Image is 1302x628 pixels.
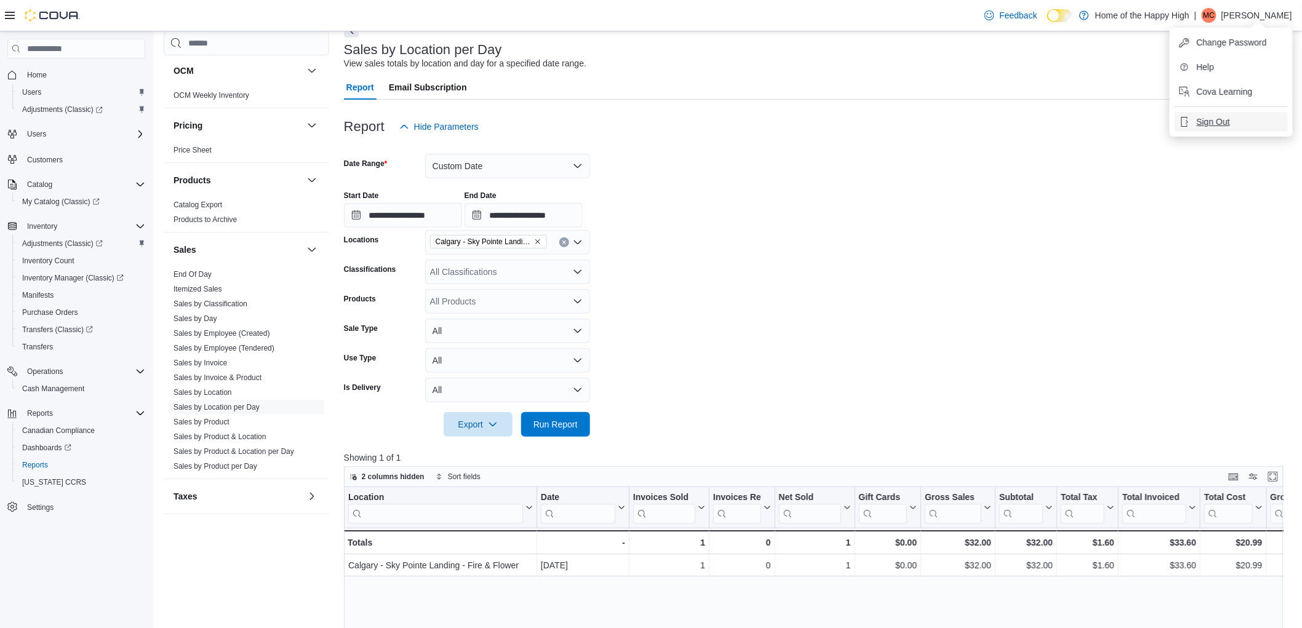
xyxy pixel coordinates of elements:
span: Purchase Orders [17,305,145,320]
div: $32.00 [999,558,1053,573]
button: Users [22,127,51,141]
button: Open list of options [573,267,583,277]
h3: Pricing [174,119,202,132]
label: Use Type [344,353,376,363]
span: Manifests [22,290,54,300]
span: Change Password [1197,36,1267,49]
span: Sales by Invoice [174,358,227,368]
span: MC [1204,8,1215,23]
a: Settings [22,500,58,515]
h3: Sales [174,244,196,256]
a: [US_STATE] CCRS [17,475,91,490]
div: Location [348,492,523,523]
label: Locations [344,235,379,245]
div: Total Invoiced [1122,492,1186,523]
a: Adjustments (Classic) [17,236,108,251]
span: Price Sheet [174,145,212,155]
a: Manifests [17,288,58,303]
span: Sales by Product per Day [174,461,257,471]
button: Products [174,174,302,186]
span: Catalog [22,177,145,192]
button: Date [541,492,625,523]
button: Net Sold [778,492,850,523]
button: Pricing [305,118,319,133]
a: Sales by Employee (Tendered) [174,344,274,352]
button: Open list of options [573,296,583,306]
button: Remove Calgary - Sky Pointe Landing - Fire & Flower from selection in this group [534,238,541,245]
span: Users [27,129,46,139]
div: Totals [348,535,533,550]
span: Sales by Product & Location [174,432,266,442]
span: Reports [22,460,48,470]
span: Reports [22,406,145,421]
button: Catalog [2,176,150,193]
span: Sales by Product & Location per Day [174,447,294,456]
p: [PERSON_NAME] [1221,8,1292,23]
button: Catalog [22,177,57,192]
span: Inventory [22,219,145,234]
button: Total Cost [1204,492,1262,523]
p: Showing 1 of 1 [344,451,1293,464]
span: Sales by Day [174,314,217,324]
a: Sales by Day [174,314,217,323]
a: Sales by Product [174,418,230,426]
a: Purchase Orders [17,305,83,320]
button: Total Tax [1061,492,1114,523]
button: [US_STATE] CCRS [12,474,150,491]
button: All [425,378,590,402]
span: Settings [27,503,54,512]
div: Sales [164,267,329,479]
span: Sort fields [448,472,481,482]
button: Users [2,125,150,143]
div: $1.60 [1061,535,1114,550]
div: 1 [778,535,850,550]
h3: OCM [174,65,194,77]
h3: Report [344,119,385,134]
button: Keyboard shortcuts [1226,469,1241,484]
span: My Catalog (Classic) [22,197,100,207]
span: Customers [22,151,145,167]
button: Help [1175,57,1288,77]
span: Manifests [17,288,145,303]
span: Products to Archive [174,215,237,225]
span: Inventory Count [22,256,74,266]
span: Sales by Employee (Created) [174,328,270,338]
span: Sales by Location [174,388,232,397]
span: Sales by Product [174,417,230,427]
button: Inventory Count [12,252,150,269]
div: Invoices Sold [633,492,695,504]
button: Operations [2,363,150,380]
span: Customers [27,155,63,165]
a: Transfers (Classic) [12,321,150,338]
a: OCM Weekly Inventory [174,91,249,100]
div: Subtotal [999,492,1043,504]
button: Open list of options [573,237,583,247]
label: Sale Type [344,324,378,333]
span: Email Subscription [389,75,467,100]
a: My Catalog (Classic) [12,193,150,210]
div: Products [164,197,329,232]
div: Total Cost [1204,492,1252,523]
a: Sales by Invoice [174,359,227,367]
a: Sales by Product & Location [174,432,266,441]
button: OCM [174,65,302,77]
nav: Complex example [7,61,145,548]
div: Gross Sales [925,492,981,523]
span: Home [27,70,47,80]
button: Gift Cards [858,492,917,523]
button: Cova Learning [1175,82,1288,101]
span: Itemized Sales [174,284,222,294]
div: Invoices Ref [713,492,761,504]
span: Run Report [533,418,578,431]
span: Hide Parameters [414,121,479,133]
button: Operations [22,364,68,379]
button: Export [444,412,513,437]
div: Pricing [164,143,329,162]
div: Total Tax [1061,492,1104,523]
span: Adjustments (Classic) [22,105,103,114]
span: Help [1197,61,1215,73]
button: Sort fields [431,469,485,484]
button: Home [2,66,150,84]
a: Canadian Compliance [17,423,100,438]
a: Sales by Invoice & Product [174,373,262,382]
